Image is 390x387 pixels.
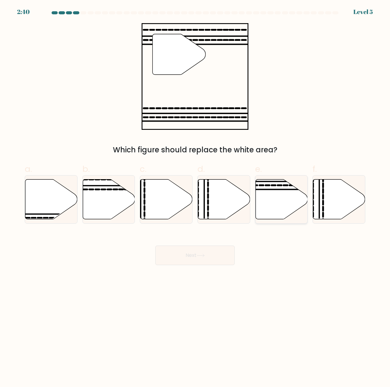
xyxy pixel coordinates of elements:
[82,163,90,175] span: b.
[197,163,205,175] span: d.
[353,7,373,16] div: Level 5
[25,163,32,175] span: a.
[155,246,235,265] button: Next
[312,163,317,175] span: f.
[28,144,362,155] div: Which figure should replace the white area?
[255,163,262,175] span: e.
[153,34,206,75] g: "
[140,163,146,175] span: c.
[17,7,30,16] div: 2:40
